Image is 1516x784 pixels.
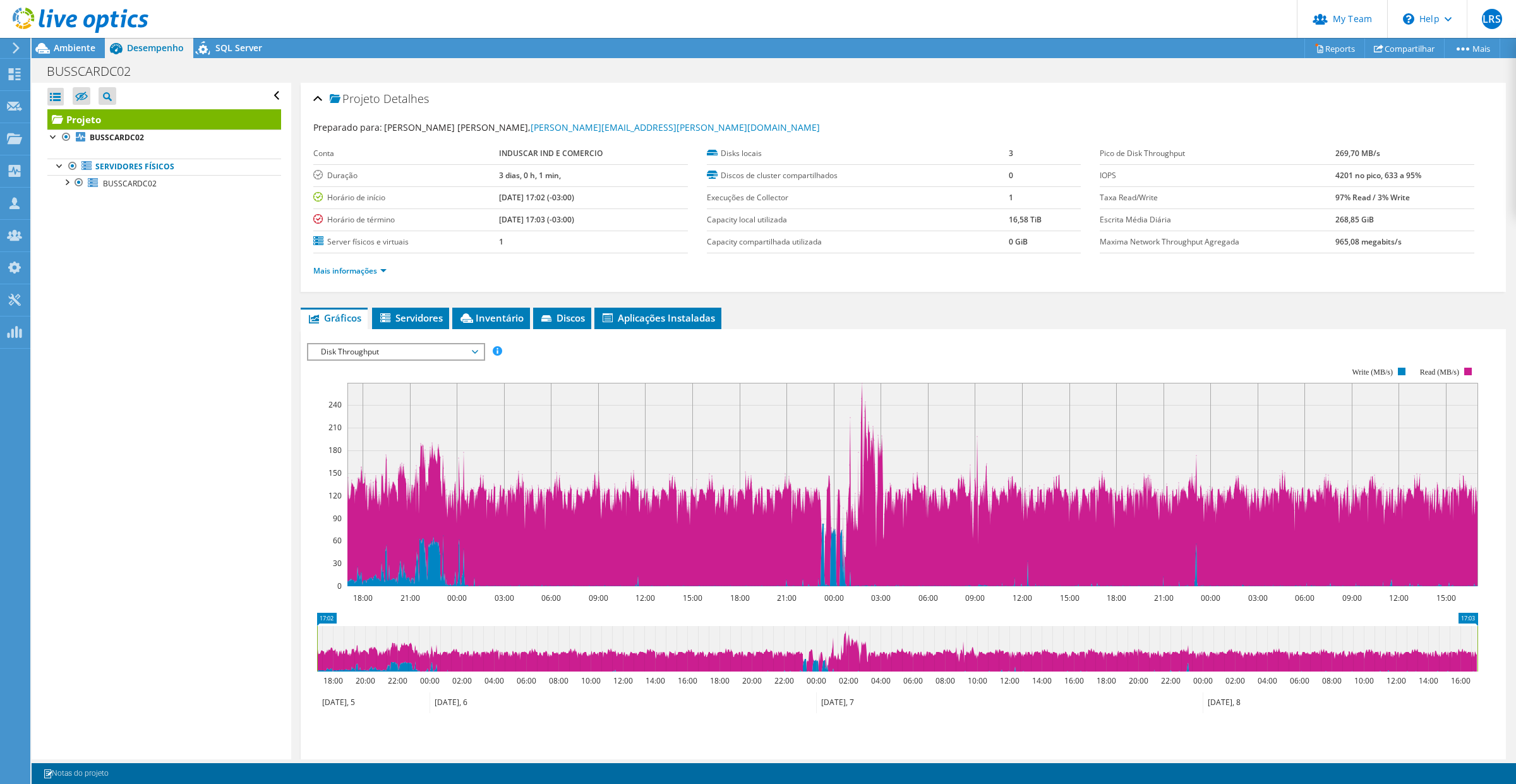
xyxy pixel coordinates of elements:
[871,593,891,603] text: 03:00
[730,593,750,603] text: 18:00
[313,236,499,248] label: Server físicos e virtuais
[1387,675,1406,686] text: 12:00
[383,91,429,106] span: Detalhes
[683,593,702,603] text: 15:00
[1342,593,1362,603] text: 09:00
[903,675,923,686] text: 06:00
[1100,169,1335,182] label: IOPS
[1161,675,1181,686] text: 22:00
[307,311,361,324] span: Gráficos
[1225,675,1245,686] text: 02:00
[1335,170,1421,181] b: 4201 no pico, 633 a 95%
[541,593,561,603] text: 06:00
[678,675,697,686] text: 16:00
[378,311,443,324] span: Servidores
[1129,675,1148,686] text: 20:00
[1290,675,1309,686] text: 06:00
[1335,192,1410,203] b: 97% Read / 3% Write
[918,593,938,603] text: 06:00
[710,675,730,686] text: 18:00
[400,593,420,603] text: 21:00
[1060,593,1080,603] text: 15:00
[333,513,342,524] text: 90
[499,192,574,203] b: [DATE] 17:02 (-03:00)
[1013,593,1032,603] text: 12:00
[499,214,574,225] b: [DATE] 17:03 (-03:00)
[1193,675,1213,686] text: 00:00
[839,675,858,686] text: 02:00
[1107,593,1126,603] text: 18:00
[824,593,844,603] text: 00:00
[459,311,524,324] span: Inventário
[1295,593,1314,603] text: 06:00
[1009,214,1042,225] b: 16,58 TiB
[353,593,373,603] text: 18:00
[313,214,499,226] label: Horário de término
[646,675,665,686] text: 14:00
[328,490,342,501] text: 120
[807,675,826,686] text: 00:00
[388,675,407,686] text: 22:00
[1009,170,1013,181] b: 0
[1420,368,1459,377] text: Read (MB/s)
[1354,675,1374,686] text: 10:00
[47,175,281,191] a: BUSSCARDC02
[549,675,568,686] text: 08:00
[313,121,382,133] label: Preparado para:
[1322,675,1342,686] text: 08:00
[315,344,477,359] span: Disk Throughput
[328,399,342,410] text: 240
[742,675,762,686] text: 20:00
[1100,147,1335,160] label: Pico de Disk Throughput
[47,130,281,146] a: BUSSCARDC02
[47,109,281,130] a: Projeto
[328,422,342,433] text: 210
[707,191,1009,204] label: Execuções de Collector
[495,593,514,603] text: 03:00
[1009,192,1013,203] b: 1
[1258,675,1277,686] text: 04:00
[103,178,157,189] span: BUSSCARDC02
[1248,593,1268,603] text: 03:00
[499,148,603,159] b: INDUSCAR IND E COMERCIO
[47,159,281,175] a: Servidores físicos
[1154,593,1174,603] text: 21:00
[420,675,440,686] text: 00:00
[531,121,820,133] a: [PERSON_NAME][EMAIL_ADDRESS][PERSON_NAME][DOMAIN_NAME]
[635,593,655,603] text: 12:00
[707,214,1009,226] label: Capacity local utilizada
[589,593,608,603] text: 09:00
[452,675,472,686] text: 02:00
[323,675,343,686] text: 18:00
[1451,675,1471,686] text: 16:00
[333,558,342,569] text: 30
[127,42,184,54] span: Desempenho
[313,147,499,160] label: Conta
[356,675,375,686] text: 20:00
[1403,13,1414,25] svg: \n
[965,593,985,603] text: 09:00
[777,593,797,603] text: 21:00
[499,236,503,247] b: 1
[707,236,1009,248] label: Capacity compartilhada utilizada
[1419,675,1438,686] text: 14:00
[1335,214,1374,225] b: 268,85 GiB
[328,467,342,478] text: 150
[384,121,820,133] span: [PERSON_NAME] [PERSON_NAME],
[613,675,633,686] text: 12:00
[1304,39,1365,58] a: Reports
[1009,148,1013,159] b: 3
[90,132,144,143] b: BUSSCARDC02
[1389,593,1409,603] text: 12:00
[1482,9,1502,29] span: LRS
[1009,236,1028,247] b: 0 GiB
[1100,236,1335,248] label: Maxima Network Throughput Agregada
[54,42,95,54] span: Ambiente
[1100,191,1335,204] label: Taxa Read/Write
[707,169,1009,182] label: Discos de cluster compartilhados
[1000,675,1020,686] text: 12:00
[34,766,117,781] a: Notas do projeto
[337,581,342,591] text: 0
[1097,675,1116,686] text: 18:00
[581,675,601,686] text: 10:00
